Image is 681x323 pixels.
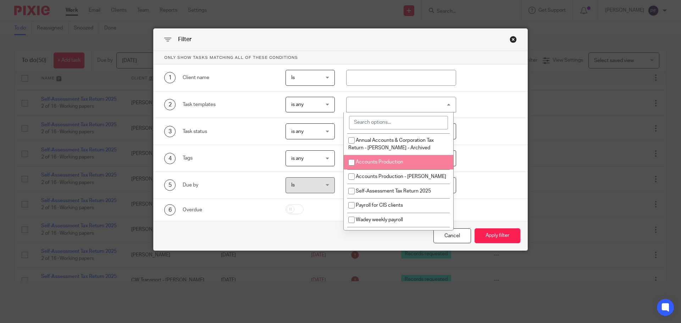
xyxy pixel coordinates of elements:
[356,217,403,222] span: Wadey weekly payroll
[349,116,448,129] input: Search options...
[154,51,527,65] p: Only show tasks matching all of these conditions
[183,182,275,189] div: Due by
[475,228,520,244] button: Apply filter
[164,179,176,191] div: 5
[183,206,275,213] div: Overdue
[164,126,176,137] div: 3
[356,203,403,208] span: Payroll for CIS clients
[291,129,304,134] span: is any
[291,102,304,107] span: is any
[356,160,403,165] span: Accounts Production
[291,183,295,188] span: Is
[164,204,176,216] div: 6
[291,156,304,161] span: is any
[183,155,275,162] div: Tags
[356,174,446,179] span: Accounts Production - [PERSON_NAME]
[433,228,471,244] div: Close this dialog window
[164,99,176,110] div: 2
[164,72,176,83] div: 1
[291,75,295,80] span: Is
[183,74,275,81] div: Client name
[356,189,431,194] span: Self-Assessment Tax Return 2025
[510,36,517,43] div: Close this dialog window
[348,138,434,150] span: Annual Accounts & Corporation Tax Return - [PERSON_NAME] - Archived
[164,153,176,164] div: 4
[178,37,192,42] span: Filter
[183,128,275,135] div: Task status
[183,101,275,108] div: Task templates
